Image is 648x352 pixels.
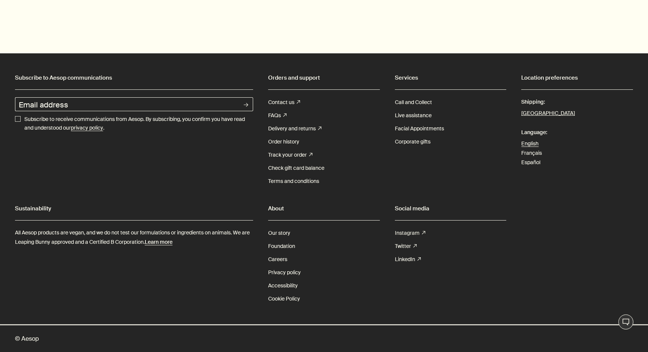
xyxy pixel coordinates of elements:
span: © Aesop [15,334,39,344]
a: Español [521,159,540,166]
h2: Orders and support [268,72,380,83]
a: Français [521,150,542,156]
button: [GEOGRAPHIC_DATA] [521,109,575,118]
a: Check gift card balance [268,162,324,175]
h2: Location preferences [521,72,633,83]
a: Twitter [395,240,417,253]
span: Shipping: [521,95,633,109]
h2: Subscribe to Aesop communications [15,72,253,83]
a: Order history [268,135,299,148]
a: Accessibility [268,279,298,292]
a: privacy policy [71,124,103,133]
span: Language: [521,126,633,139]
a: Careers [268,253,287,266]
a: Privacy policy [268,266,301,279]
h2: Social media [395,203,507,214]
a: LinkedIn [395,253,421,266]
button: Chat en direct [618,314,633,329]
p: All Aesop products are vegan, and we do not test our formulations or ingredients on animals. We a... [15,228,253,247]
h2: Services [395,72,507,83]
a: Instagram [395,227,425,240]
a: Contact us [268,96,300,109]
a: English [521,140,538,147]
h2: About [268,203,380,214]
a: Facial Appointments [395,122,444,135]
a: Call and Collect [395,96,432,109]
input: Email address [15,97,239,111]
a: FAQs [268,109,286,122]
a: Live assistance [395,109,432,122]
a: Learn more [145,237,172,247]
a: Corporate gifts [395,135,430,148]
a: Delivery and returns [268,122,321,135]
p: Subscribe to receive communications from Aesop. By subscribing, you confirm you have read and und... [24,115,253,133]
a: Foundation [268,240,295,253]
a: Terms and conditions [268,175,319,188]
a: Track your order [268,148,312,162]
a: Our story [268,227,290,240]
a: Cookie Policy [268,292,300,305]
b: Learn more [145,239,172,245]
h2: Sustainability [15,203,253,214]
u: privacy policy [71,124,103,131]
